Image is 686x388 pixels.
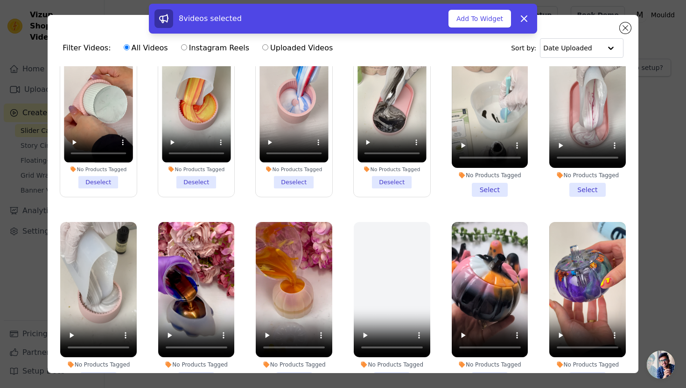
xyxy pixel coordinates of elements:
div: No Products Tagged [452,172,528,179]
div: No Products Tagged [256,361,332,368]
label: All Videos [123,42,168,54]
div: No Products Tagged [158,361,235,368]
div: No Products Tagged [60,361,137,368]
div: No Products Tagged [452,361,528,368]
div: No Products Tagged [260,166,329,172]
div: No Products Tagged [354,361,430,368]
div: No Products Tagged [64,166,133,172]
label: Instagram Reels [181,42,250,54]
div: No Products Tagged [357,166,426,172]
div: Filter Videos: [63,37,338,59]
div: No Products Tagged [162,166,231,172]
button: Add To Widget [448,10,511,28]
div: No Products Tagged [549,172,626,179]
div: Open chat [647,351,675,379]
div: No Products Tagged [549,361,626,368]
span: 8 videos selected [179,14,242,23]
label: Uploaded Videos [262,42,333,54]
div: Sort by: [511,38,623,58]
